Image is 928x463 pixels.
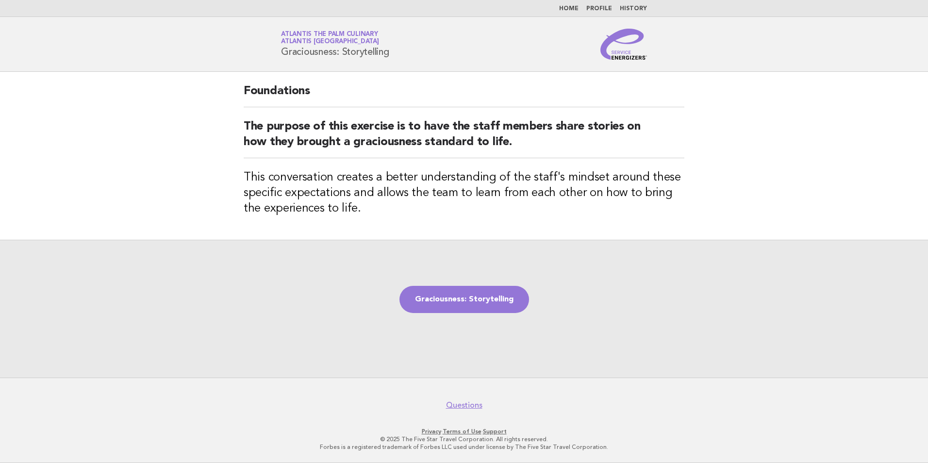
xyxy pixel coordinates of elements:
[483,428,507,435] a: Support
[443,428,481,435] a: Terms of Use
[244,119,684,158] h2: The purpose of this exercise is to have the staff members share stories on how they brought a gra...
[446,400,482,410] a: Questions
[244,83,684,107] h2: Foundations
[281,32,389,57] h1: Graciousness: Storytelling
[167,443,761,451] p: Forbes is a registered trademark of Forbes LLC used under license by The Five Star Travel Corpora...
[244,170,684,216] h3: This conversation creates a better understanding of the staff's mindset around these specific exp...
[281,31,379,45] a: Atlantis The Palm CulinaryAtlantis [GEOGRAPHIC_DATA]
[600,29,647,60] img: Service Energizers
[167,428,761,435] p: · ·
[586,6,612,12] a: Profile
[281,39,379,45] span: Atlantis [GEOGRAPHIC_DATA]
[399,286,529,313] a: Graciousness: Storytelling
[559,6,579,12] a: Home
[620,6,647,12] a: History
[167,435,761,443] p: © 2025 The Five Star Travel Corporation. All rights reserved.
[422,428,441,435] a: Privacy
